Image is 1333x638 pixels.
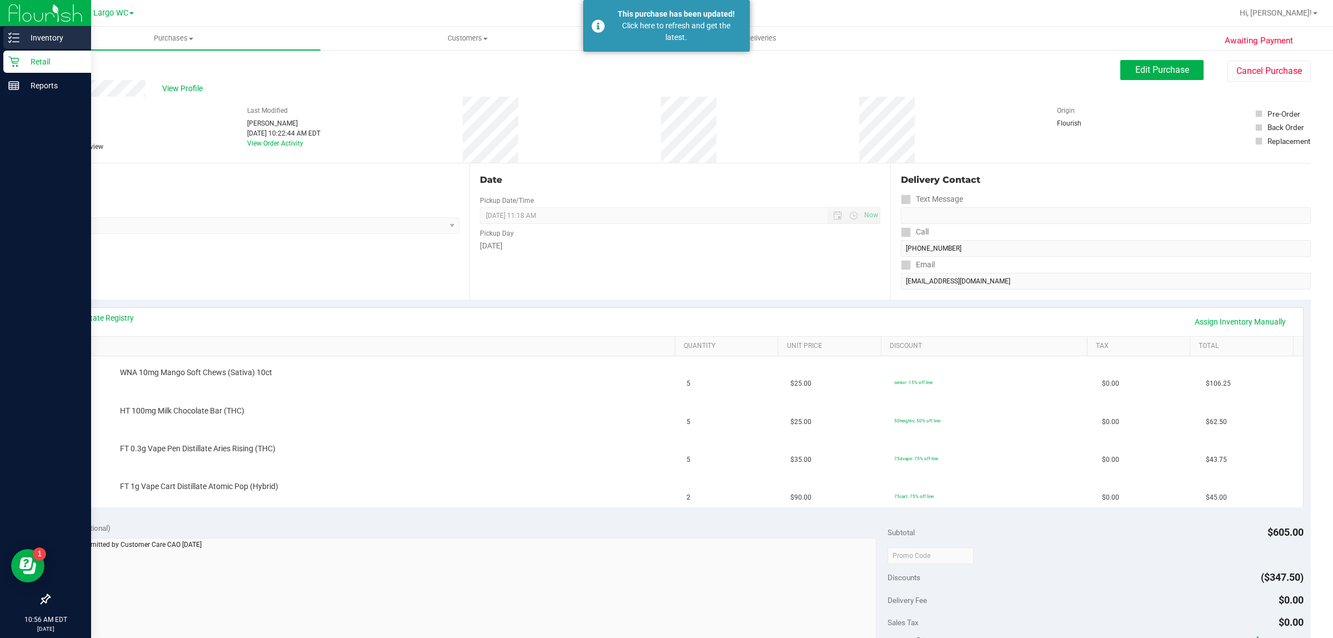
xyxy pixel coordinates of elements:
span: 50heights: 50% off line [894,418,940,423]
div: Date [480,173,880,187]
span: Subtotal [888,528,915,537]
label: Last Modified [247,106,288,116]
a: SKU [66,342,671,351]
span: $106.25 [1206,378,1231,389]
a: Unit Price [787,342,877,351]
input: Format: (999) 999-9999 [901,240,1311,257]
span: Delivery Fee [888,596,927,605]
button: Cancel Purchase [1227,61,1311,82]
span: Awaiting Payment [1225,34,1293,47]
span: $25.00 [790,378,811,389]
span: Purchases [27,33,320,43]
label: Call [901,224,929,240]
span: 75cart: 75% off line [894,494,934,499]
span: Customers [321,33,614,43]
label: Origin [1057,106,1075,116]
div: Delivery Contact [901,173,1311,187]
span: $0.00 [1279,594,1304,606]
span: $90.00 [790,492,811,503]
span: $25.00 [790,417,811,427]
div: Click here to refresh and get the latest. [611,20,741,43]
a: Tax [1096,342,1186,351]
a: View Order Activity [247,139,303,147]
a: Total [1199,342,1289,351]
a: Purchases [27,27,320,50]
inline-svg: Reports [8,80,19,91]
span: Largo WC [93,8,128,18]
span: senior: 15% off line [894,380,933,385]
span: $0.00 [1102,417,1119,427]
span: $0.00 [1102,492,1119,503]
span: Hi, [PERSON_NAME]! [1240,8,1312,17]
p: Reports [19,79,86,92]
p: 10:56 AM EDT [5,615,86,625]
span: 5 [686,417,690,427]
a: Customers [320,27,614,50]
span: FT 0.3g Vape Pen Distillate Aries Rising (THC) [120,443,275,454]
p: [DATE] [5,625,86,633]
span: 5 [686,455,690,465]
input: Format: (999) 999-9999 [901,207,1311,224]
label: Pickup Day [480,228,514,238]
div: [PERSON_NAME] [247,118,320,128]
input: Promo Code [888,547,974,564]
span: 2 [686,492,690,503]
span: ($347.50) [1261,571,1304,583]
span: View Profile [162,83,207,94]
div: Flourish [1057,118,1112,128]
span: 75dvape: 75% off line [894,456,938,461]
label: Email [901,257,935,273]
span: Deliveries [731,33,791,43]
iframe: Resource center [11,549,44,582]
a: Discount [890,342,1083,351]
a: Assign Inventory Manually [1187,312,1293,331]
a: View State Registry [67,312,134,323]
button: Edit Purchase [1120,60,1204,80]
span: HT 100mg Milk Chocolate Bar (THC) [120,406,244,416]
div: Pre-Order [1267,108,1300,119]
span: FT 1g Vape Cart Distillate Atomic Pop (Hybrid) [120,481,278,492]
span: $43.75 [1206,455,1227,465]
span: $0.00 [1102,455,1119,465]
span: $0.00 [1279,616,1304,628]
div: [DATE] 10:22:44 AM EDT [247,128,320,138]
p: Inventory [19,31,86,44]
span: Sales Tax [888,618,919,627]
span: $35.00 [790,455,811,465]
label: Text Message [901,191,963,207]
span: 5 [686,378,690,389]
iframe: Resource center unread badge [33,547,46,561]
div: Location [49,173,459,187]
a: Deliveries [614,27,908,50]
a: Quantity [684,342,774,351]
span: Edit Purchase [1135,64,1189,75]
span: $45.00 [1206,492,1227,503]
inline-svg: Inventory [8,32,19,43]
div: Replacement [1267,136,1310,147]
div: Back Order [1267,122,1304,133]
p: Retail [19,55,86,68]
span: $0.00 [1102,378,1119,389]
div: [DATE] [480,240,880,252]
label: Pickup Date/Time [480,196,534,206]
span: WNA 10mg Mango Soft Chews (Sativa) 10ct [120,367,272,378]
span: Discounts [888,567,920,587]
span: $62.50 [1206,417,1227,427]
span: $605.00 [1267,526,1304,538]
div: This purchase has been updated! [611,8,741,20]
inline-svg: Retail [8,56,19,67]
